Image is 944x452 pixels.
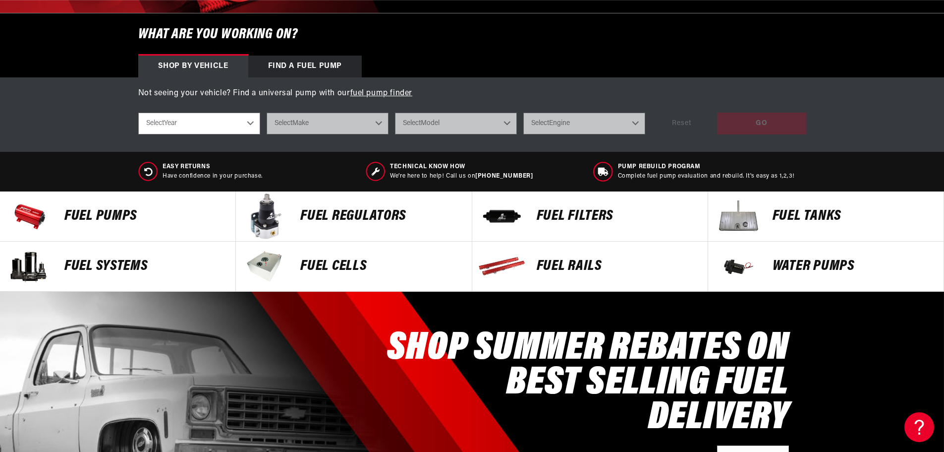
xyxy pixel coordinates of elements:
[64,259,225,274] p: Fuel Systems
[163,172,263,181] p: Have confidence in your purchase.
[395,113,517,134] select: Model
[477,192,527,241] img: FUEL FILTERS
[300,209,461,224] p: FUEL REGULATORS
[773,259,934,274] p: Water Pumps
[477,242,527,291] img: FUEL Rails
[267,113,389,134] select: Make
[713,192,763,241] img: Fuel Tanks
[138,87,806,100] p: Not seeing your vehicle? Find a universal pump with our
[64,209,225,224] p: Fuel Pumps
[241,242,290,291] img: FUEL Cells
[390,163,533,171] span: Technical Know How
[300,259,461,274] p: FUEL Cells
[248,56,362,77] div: Find a Fuel Pump
[618,172,795,181] p: Complete fuel pump evaluation and rebuild. It's easy as 1,2,3!
[5,192,55,241] img: Fuel Pumps
[472,242,708,292] a: FUEL Rails FUEL Rails
[475,173,533,179] a: [PHONE_NUMBER]
[350,89,413,97] a: fuel pump finder
[708,192,944,242] a: Fuel Tanks Fuel Tanks
[773,209,934,224] p: Fuel Tanks
[5,242,55,291] img: Fuel Systems
[236,242,472,292] a: FUEL Cells FUEL Cells
[138,56,248,77] div: Shop by vehicle
[365,331,789,436] h2: SHOP SUMMER REBATES ON BEST SELLING FUEL DELIVERY
[241,192,290,241] img: FUEL REGULATORS
[236,192,472,242] a: FUEL REGULATORS FUEL REGULATORS
[537,259,698,274] p: FUEL Rails
[708,242,944,292] a: Water Pumps Water Pumps
[523,113,645,134] select: Engine
[138,113,260,134] select: Year
[113,13,831,56] h6: What are you working on?
[537,209,698,224] p: FUEL FILTERS
[618,163,795,171] span: Pump Rebuild program
[472,192,708,242] a: FUEL FILTERS FUEL FILTERS
[163,163,263,171] span: Easy Returns
[390,172,533,181] p: We’re here to help! Call us on
[713,242,763,291] img: Water Pumps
